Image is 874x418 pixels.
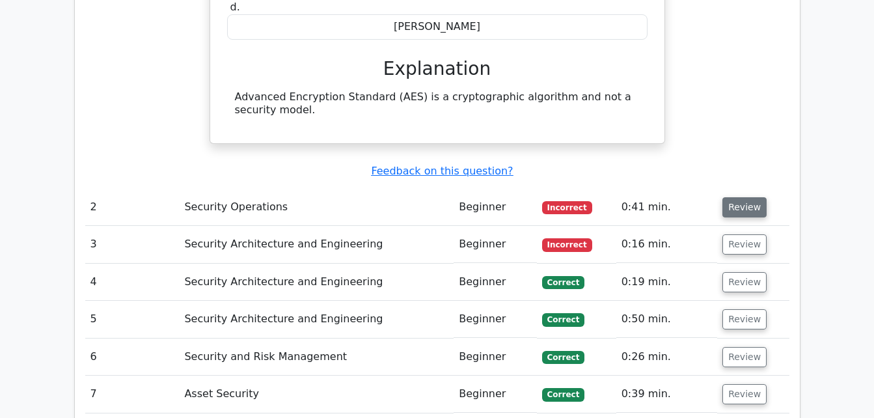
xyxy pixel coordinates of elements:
td: Security Operations [179,189,454,226]
button: Review [722,347,767,367]
td: 0:16 min. [616,226,718,263]
td: Beginner [454,376,537,413]
td: Beginner [454,301,537,338]
td: 2 [85,189,180,226]
td: 3 [85,226,180,263]
button: Review [722,197,767,217]
span: Correct [542,276,584,289]
td: Beginner [454,264,537,301]
span: d. [230,1,240,13]
a: Feedback on this question? [371,165,513,177]
td: Security Architecture and Engineering [179,226,454,263]
span: Correct [542,388,584,401]
td: 0:41 min. [616,189,718,226]
td: 0:19 min. [616,264,718,301]
td: Security Architecture and Engineering [179,264,454,301]
td: 0:50 min. [616,301,718,338]
td: 0:39 min. [616,376,718,413]
td: 7 [85,376,180,413]
div: Advanced Encryption Standard (AES) is a cryptographic algorithm and not a security model. [235,91,640,118]
td: 0:26 min. [616,339,718,376]
td: 5 [85,301,180,338]
button: Review [722,384,767,404]
h3: Explanation [235,58,640,80]
button: Review [722,272,767,292]
td: Beginner [454,226,537,263]
td: Beginner [454,339,537,376]
span: Correct [542,313,584,326]
button: Review [722,309,767,329]
div: [PERSON_NAME] [227,14,648,40]
td: Security Architecture and Engineering [179,301,454,338]
td: Security and Risk Management [179,339,454,376]
span: Incorrect [542,238,592,251]
span: Incorrect [542,201,592,214]
td: 6 [85,339,180,376]
td: Beginner [454,189,537,226]
button: Review [722,234,767,255]
td: Asset Security [179,376,454,413]
span: Correct [542,351,584,364]
td: 4 [85,264,180,301]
